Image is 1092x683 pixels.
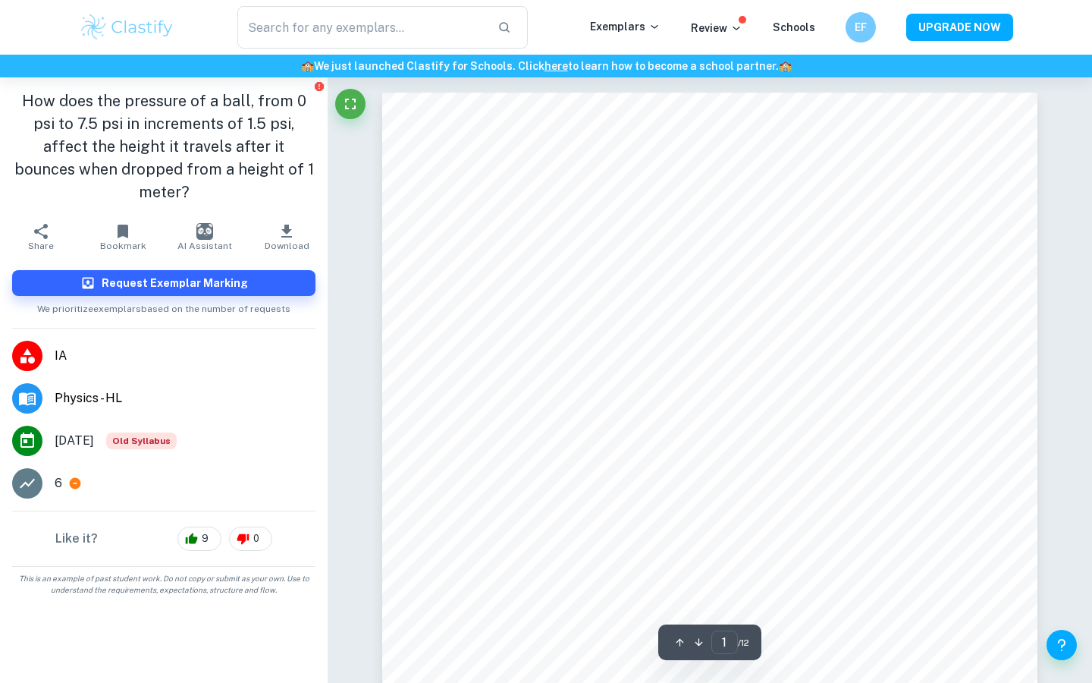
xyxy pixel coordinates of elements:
p: Review [691,20,742,36]
span: [DATE] [55,432,94,450]
button: Request Exemplar Marking [12,270,315,296]
button: UPGRADE NOW [906,14,1013,41]
span: This is an example of past student work. Do not copy or submit as your own. Use to understand the... [6,573,322,596]
div: 0 [229,527,272,551]
span: 🏫 [301,60,314,72]
input: Search for any exemplars... [237,6,485,49]
span: Download [265,241,309,251]
span: IA [55,347,315,365]
button: EF [846,12,876,42]
a: Schools [773,21,815,33]
h6: Request Exemplar Marking [102,275,248,291]
button: Help and Feedback [1046,630,1077,660]
span: 🏫 [779,60,792,72]
span: 0 [245,531,268,546]
h6: EF [852,19,870,36]
button: Fullscreen [335,89,366,119]
button: AI Assistant [164,216,246,258]
span: Physics - HL [55,389,315,408]
img: Clastify logo [79,12,175,42]
img: AI Assistant [196,223,213,240]
span: We prioritize exemplars based on the number of requests [37,296,290,316]
button: Bookmark [82,216,164,258]
p: 6 [55,474,62,493]
h6: Like it? [55,530,98,548]
h6: We just launched Clastify for Schools. Click to learn how to become a school partner. [3,58,1089,74]
span: / 12 [738,636,749,650]
p: Exemplars [590,18,661,35]
span: Old Syllabus [106,433,177,449]
h1: How does the pressure of a ball, from 0 psi to 7.5 psi in increments of 1.5 psi, affect the heigh... [12,90,315,203]
span: 9 [193,531,217,546]
div: Starting from the May 2025 session, the Physics IA requirements have changed. It's OK to refer to... [106,433,177,449]
span: Share [28,241,54,251]
span: Bookmark [100,241,146,251]
button: Report issue [313,80,325,92]
a: here [544,60,568,72]
button: Download [246,216,328,258]
span: AI Assistant [177,241,232,251]
div: 9 [177,527,221,551]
